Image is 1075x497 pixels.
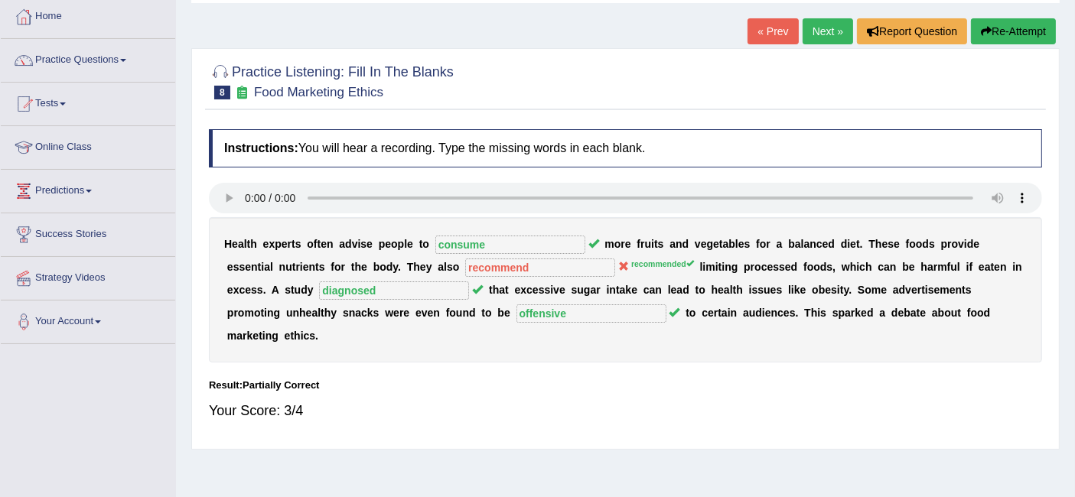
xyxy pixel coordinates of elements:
b: e [934,284,940,296]
b: o [909,238,916,250]
b: f [331,261,334,273]
b: s [285,284,291,296]
b: n [890,261,897,273]
b: e [770,284,777,296]
b: g [274,307,281,319]
b: f [906,238,910,250]
b: r [621,238,624,250]
b: u [645,238,652,250]
b: t [719,238,723,250]
b: s [319,261,325,273]
b: n [956,284,963,296]
b: e [713,238,719,250]
b: x [269,238,275,250]
b: s [658,238,664,250]
b: f [947,261,951,273]
b: S [858,284,865,296]
b: Instructions: [224,141,298,154]
b: b [728,238,735,250]
b: e [979,261,985,273]
b: d [682,284,689,296]
b: t [718,261,722,273]
b: h [865,261,872,273]
b: c [643,284,650,296]
b: e [631,284,637,296]
b: A [272,284,279,296]
b: T [407,261,414,273]
b: p [744,261,751,273]
b: r [640,238,644,250]
input: blank [319,281,469,300]
b: e [825,284,831,296]
b: e [227,284,233,296]
b: n [810,238,816,250]
b: x [233,284,239,296]
b: T [868,238,875,250]
b: c [878,261,884,273]
b: r [233,307,237,319]
b: v [352,238,358,250]
b: d [682,238,689,250]
b: n [655,284,662,296]
small: Exam occurring question [234,86,250,100]
b: s [831,284,837,296]
b: o [699,284,705,296]
b: a [724,284,730,296]
b: e [738,238,744,250]
b: o [952,238,959,250]
b: s [777,284,783,296]
b: u [286,307,293,319]
b: o [760,238,767,250]
b: o [254,307,261,319]
b: d [820,261,827,273]
b: a [311,307,318,319]
b: h [250,238,257,250]
b: s [773,261,779,273]
b: w [842,261,850,273]
b: n [1015,261,1022,273]
b: i [856,261,859,273]
b: t [292,238,295,250]
a: Tests [1,83,175,121]
b: a [893,284,899,296]
b: a [777,238,783,250]
b: u [295,284,301,296]
input: blank [516,304,666,323]
b: o [614,238,621,250]
b: l [957,261,960,273]
b: a [650,284,656,296]
b: n [309,261,316,273]
b: l [270,261,273,273]
b: e [282,238,288,250]
b: r [947,238,951,250]
b: e [407,238,413,250]
b: l [444,261,447,273]
b: l [801,238,804,250]
b: , [832,261,836,273]
b: t [489,284,493,296]
b: i [966,261,969,273]
b: y [308,284,314,296]
b: e [671,284,677,296]
b: m [604,238,614,250]
b: s [779,261,785,273]
b: t [318,238,321,250]
b: e [994,261,1000,273]
a: Next » [803,18,853,44]
b: m [871,284,881,296]
b: d [828,238,835,250]
b: t [921,284,925,296]
b: i [791,284,794,296]
b: d [841,238,848,250]
b: u [764,284,770,296]
b: i [264,307,267,319]
b: y [844,284,849,296]
b: d [301,284,308,296]
b: a [238,238,244,250]
b: l [735,238,738,250]
b: g [584,284,591,296]
b: t [292,261,296,273]
b: h [355,261,362,273]
b: u [950,261,957,273]
b: e [303,261,309,273]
